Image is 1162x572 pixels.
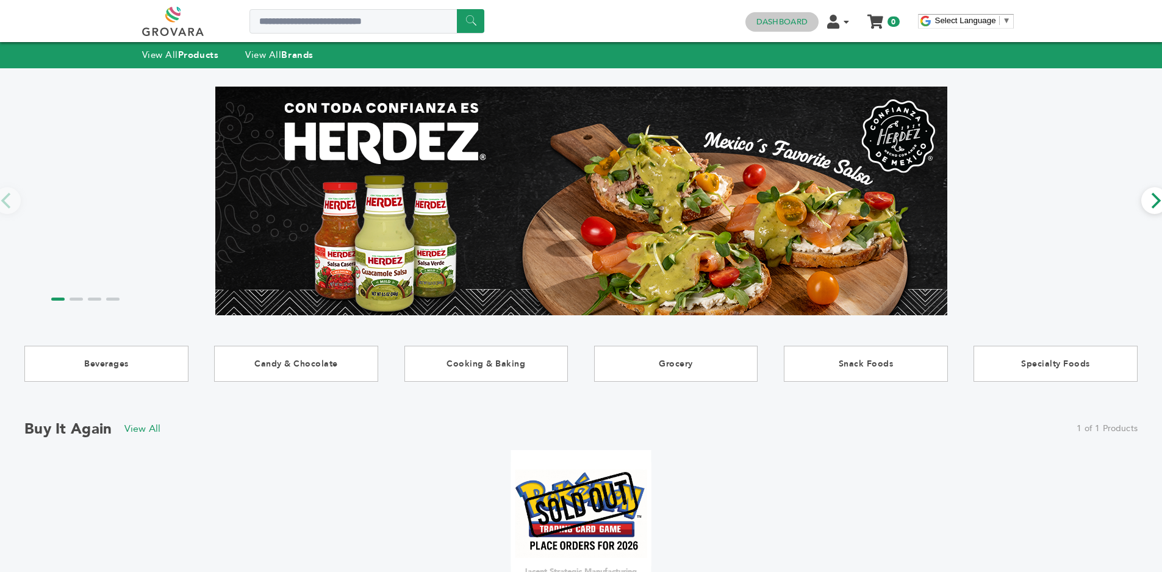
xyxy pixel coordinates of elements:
a: Grocery [594,346,758,382]
a: Snack Foods [784,346,948,382]
span: 0 [888,16,899,27]
span: ​ [999,16,1000,25]
a: View AllBrands [245,49,314,61]
strong: Products [178,49,218,61]
a: Cooking & Baking [404,346,568,382]
li: Page dot 3 [88,298,101,301]
a: View All [124,422,161,435]
h2: Buy it Again [24,419,112,439]
strong: Brands [281,49,313,61]
input: Search a product or brand... [249,9,484,34]
span: 1 of 1 Products [1077,423,1138,435]
a: Candy & Chocolate [214,346,378,382]
li: Page dot 4 [106,298,120,301]
a: My Cart [868,11,882,24]
li: Page dot 2 [70,298,83,301]
img: *SOLD OUT* New Orders Available Starting in 2026. Start Placing Orders for 2026 now! 144 units pe... [515,470,647,558]
a: Dashboard [756,16,808,27]
img: Marketplace Top Banner 1 [215,87,947,315]
a: Beverages [24,346,188,382]
a: Select Language​ [935,16,1011,25]
a: View AllProducts [142,49,219,61]
li: Page dot 1 [51,298,65,301]
span: ▼ [1003,16,1011,25]
span: Select Language [935,16,996,25]
a: Specialty Foods [974,346,1138,382]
